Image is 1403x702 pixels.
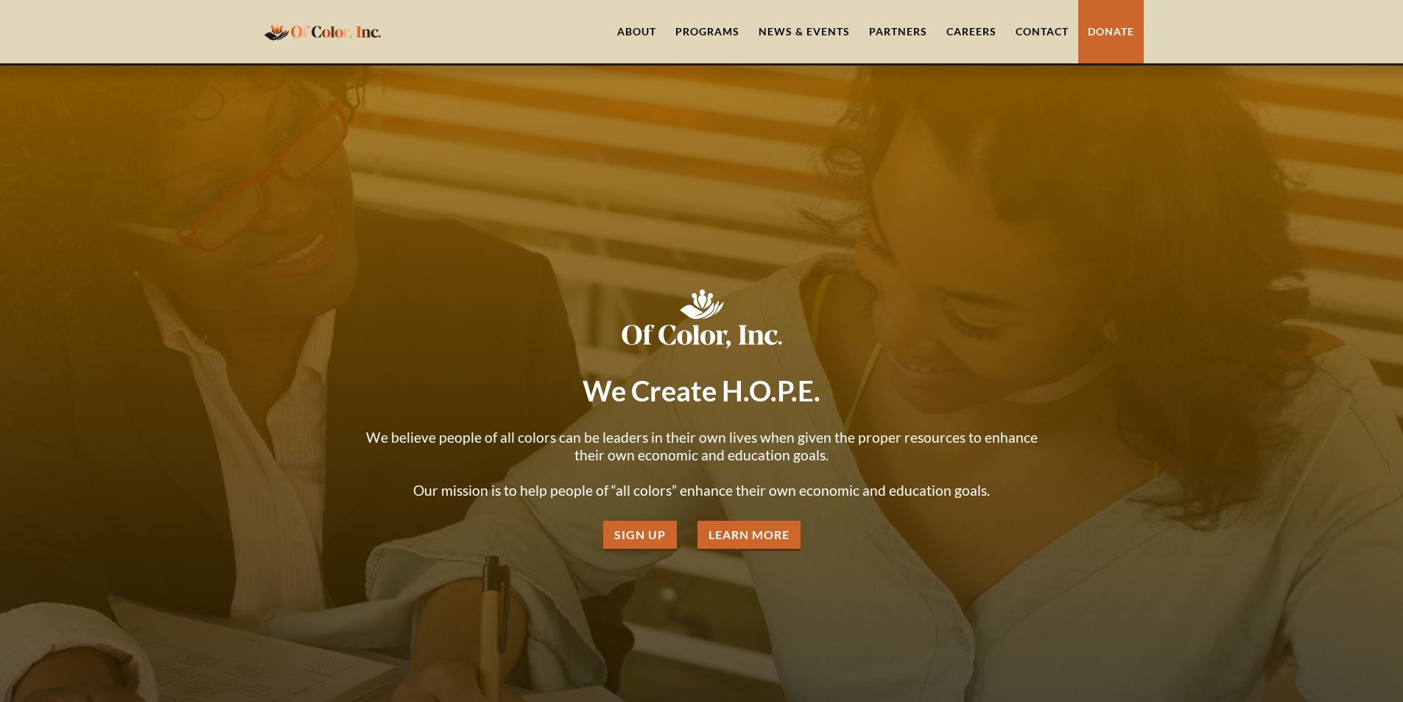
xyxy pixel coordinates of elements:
[697,521,801,551] a: Learn More
[603,521,677,551] a: Sign Up
[583,373,820,407] strong: We Create H.O.P.E.
[356,429,1048,499] p: We believe people of all colors can be leaders in their own lives when given the proper resources...
[260,14,385,49] a: home
[675,24,739,39] div: Programs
